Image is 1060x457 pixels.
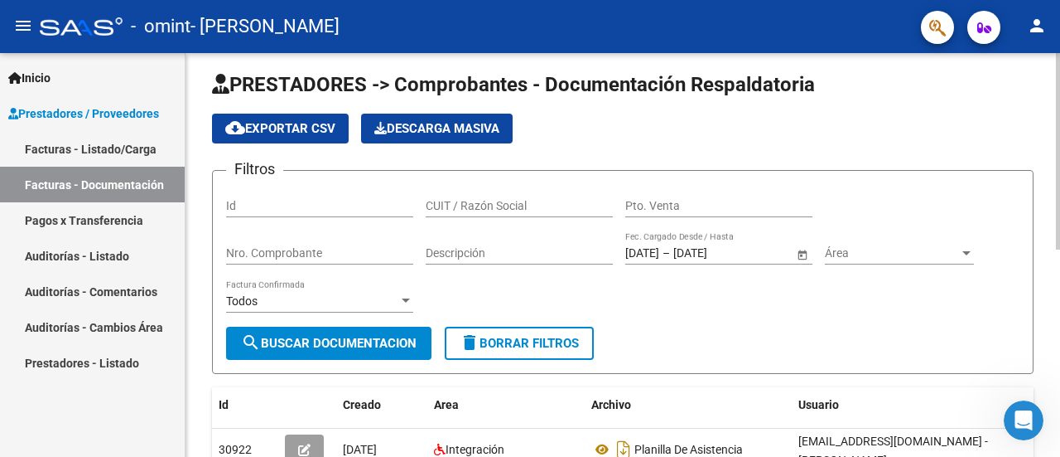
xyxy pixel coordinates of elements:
[336,387,427,423] datatable-header-cell: Creado
[225,121,335,136] span: Exportar CSV
[374,121,499,136] span: Descarga Masiva
[13,16,33,36] mat-icon: menu
[793,246,811,263] button: Open calendar
[585,387,792,423] datatable-header-cell: Archivo
[226,294,258,308] span: Todos
[625,246,659,260] input: Fecha inicio
[434,398,459,411] span: Area
[8,105,159,123] span: Prestadores / Proveedores
[225,118,245,138] mat-icon: cloud_download
[1027,16,1047,36] mat-icon: person
[460,336,579,351] span: Borrar Filtros
[361,114,513,143] app-download-masive: Descarga masiva de comprobantes (adjuntos)
[634,443,743,456] span: Planilla De Asistencia
[591,398,631,411] span: Archivo
[792,387,1040,423] datatable-header-cell: Usuario
[343,398,381,411] span: Creado
[343,443,377,456] span: [DATE]
[131,8,190,45] span: - omint
[241,336,417,351] span: Buscar Documentacion
[662,246,670,260] span: –
[8,69,51,87] span: Inicio
[1004,401,1043,440] iframe: Intercom live chat
[445,327,594,360] button: Borrar Filtros
[446,443,504,456] span: Integración
[219,398,229,411] span: Id
[190,8,340,45] span: - [PERSON_NAME]
[212,114,349,143] button: Exportar CSV
[427,387,585,423] datatable-header-cell: Area
[798,398,839,411] span: Usuario
[361,114,513,143] button: Descarga Masiva
[219,443,252,456] span: 30922
[673,246,754,260] input: Fecha fin
[212,73,815,96] span: PRESTADORES -> Comprobantes - Documentación Respaldatoria
[460,333,479,352] mat-icon: delete
[212,387,278,423] datatable-header-cell: Id
[226,327,431,360] button: Buscar Documentacion
[241,333,261,352] mat-icon: search
[226,158,283,181] h3: Filtros
[825,246,959,260] span: Área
